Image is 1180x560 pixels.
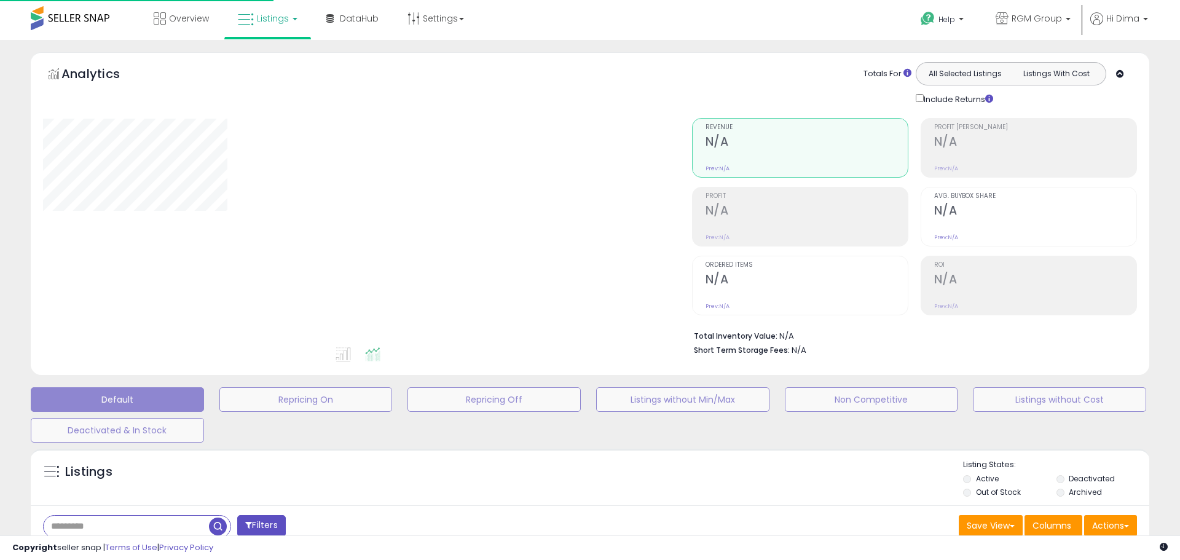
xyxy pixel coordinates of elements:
button: Default [31,387,204,412]
span: Profit [PERSON_NAME] [934,124,1136,131]
h2: N/A [934,203,1136,220]
li: N/A [694,328,1128,342]
b: Short Term Storage Fees: [694,345,790,355]
strong: Copyright [12,542,57,553]
i: Get Help [920,11,935,26]
span: RGM Group [1012,12,1062,25]
h2: N/A [706,135,908,151]
button: Deactivated & In Stock [31,418,204,443]
span: Hi Dima [1106,12,1139,25]
span: Listings [257,12,289,25]
button: Listings without Min/Max [596,387,769,412]
span: Profit [706,193,908,200]
button: Repricing Off [407,387,581,412]
a: Help [911,2,976,40]
span: DataHub [340,12,379,25]
span: Help [938,14,955,25]
h2: N/A [934,135,1136,151]
h5: Analytics [61,65,144,85]
span: Overview [169,12,209,25]
small: Prev: N/A [934,302,958,310]
small: Prev: N/A [934,165,958,172]
button: Repricing On [219,387,393,412]
button: Non Competitive [785,387,958,412]
span: Ordered Items [706,262,908,269]
button: All Selected Listings [919,66,1011,82]
small: Prev: N/A [934,234,958,241]
small: Prev: N/A [706,234,730,241]
b: Total Inventory Value: [694,331,777,341]
h2: N/A [706,203,908,220]
span: ROI [934,262,1136,269]
a: Hi Dima [1090,12,1148,40]
span: N/A [792,344,806,356]
div: Include Returns [907,92,1008,106]
div: seller snap | | [12,542,213,554]
span: Avg. Buybox Share [934,193,1136,200]
small: Prev: N/A [706,165,730,172]
small: Prev: N/A [706,302,730,310]
div: Totals For [863,68,911,80]
h2: N/A [706,272,908,289]
span: Revenue [706,124,908,131]
button: Listings With Cost [1010,66,1102,82]
button: Listings without Cost [973,387,1146,412]
h2: N/A [934,272,1136,289]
